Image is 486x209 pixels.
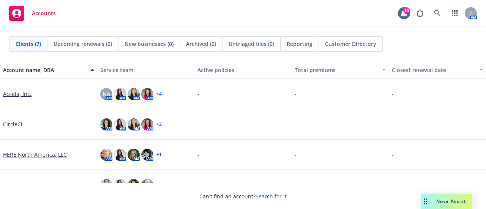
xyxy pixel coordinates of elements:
img: photo [128,88,140,100]
span: Archived (0) [186,40,216,48]
span: - [197,90,199,98]
img: photo [128,118,140,130]
div: 10 [403,7,410,14]
img: photo [100,118,112,130]
span: - [392,120,394,128]
span: Customer Directory [325,40,376,48]
div: Closest renewal date [392,66,475,74]
img: photo [128,179,140,191]
span: - [392,90,394,98]
span: New businesses (0) [125,40,174,48]
a: Accela, Inc. [3,90,32,98]
span: Can't find an account? [199,192,287,200]
span: Clients (7) [16,40,41,48]
button: Service team [97,61,194,79]
button: Active policies [194,61,292,79]
img: photo [114,179,126,191]
img: photo [100,179,112,191]
span: Accounts [32,10,56,16]
span: - [392,181,394,189]
a: + 3 [156,122,162,127]
a: CircleCi [3,120,22,128]
span: - [295,181,297,189]
span: NA [103,90,110,98]
span: Upcoming renewals (0) [54,40,112,48]
img: photo [141,88,153,100]
img: photo [100,149,112,161]
span: Reporting [287,40,312,48]
a: + 1 [156,152,162,157]
div: Service team [100,66,191,74]
img: photo [114,118,126,130]
button: Total premiums [292,61,389,79]
span: - [295,90,297,98]
span: - [197,181,199,189]
div: Total premiums [295,66,377,74]
div: Drag to move [421,194,430,209]
img: photo [141,118,153,130]
span: - [197,120,199,128]
div: Active policies [197,66,289,74]
img: photo [141,179,153,191]
a: Switch app [447,6,462,21]
span: - [295,151,297,159]
img: photo [114,149,126,161]
button: Closest renewal date [389,61,486,79]
a: HERE North America, LLC [3,151,67,159]
span: - [197,151,199,159]
span: - [295,120,297,128]
span: - [392,151,394,159]
a: Search for it [256,193,287,200]
a: + 4 [156,92,162,96]
a: Lightspeed POS USA, Inc. [3,181,67,189]
a: Search [430,6,445,21]
span: Untriaged files (0) [229,40,274,48]
div: Account name, DBA [3,66,86,74]
img: photo [114,88,126,100]
span: Nova Assist [436,198,466,204]
a: Accounts [6,3,59,24]
img: photo [141,149,153,161]
button: Nova Assist [421,194,472,209]
a: Report a Bug [412,6,428,21]
img: photo [128,149,140,161]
